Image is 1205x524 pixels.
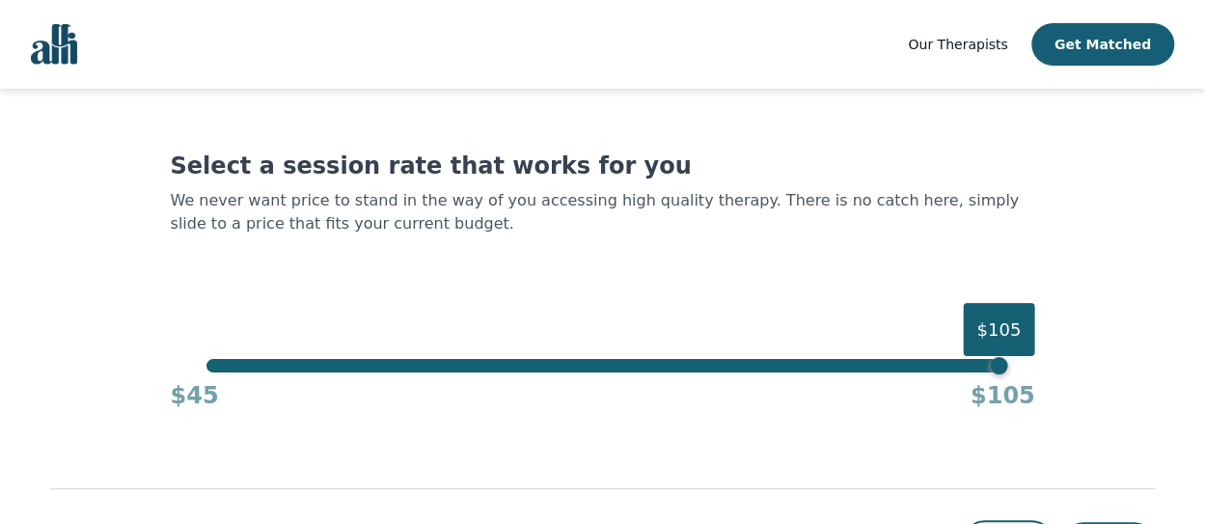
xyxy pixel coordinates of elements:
h4: $45 [171,380,219,411]
span: Our Therapists [908,37,1007,52]
h1: Select a session rate that works for you [171,151,1035,181]
div: $105 [963,303,1034,356]
button: Get Matched [1031,23,1174,66]
img: alli logo [31,24,77,65]
h4: $105 [971,380,1035,411]
a: Our Therapists [908,33,1007,56]
p: We never want price to stand in the way of you accessing high quality therapy. There is no catch ... [171,189,1035,235]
